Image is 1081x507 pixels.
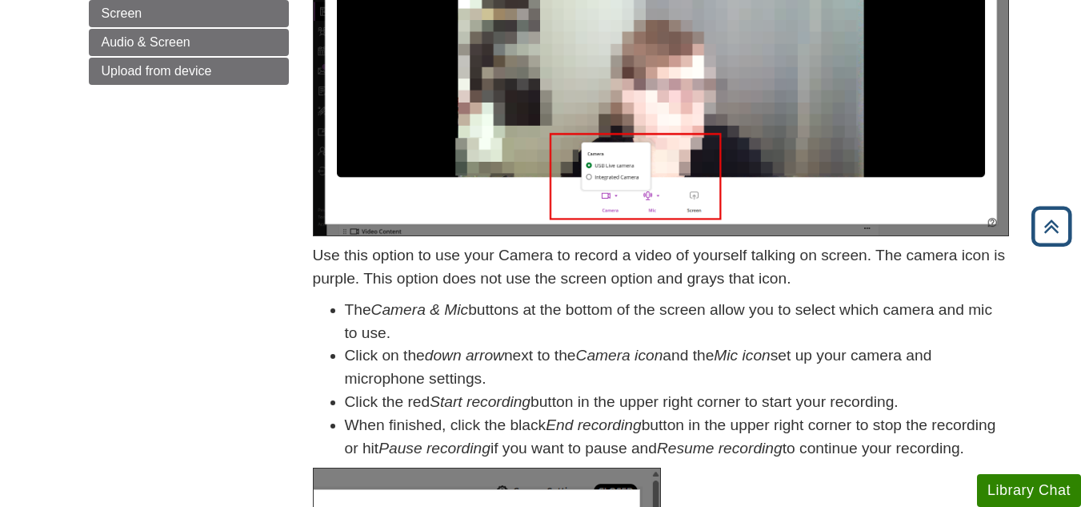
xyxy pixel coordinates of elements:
a: Upload from device [89,58,289,85]
em: Start recording [430,393,530,410]
em: Pause recording [378,440,490,457]
em: Camera icon [576,347,663,364]
em: Resume recording [657,440,783,457]
a: Audio & Screen [89,29,289,56]
li: When finished, click the black button in the upper right corner to stop the recording or hit if y... [345,414,1009,461]
em: down arrow [425,347,504,364]
em: Mic icon [714,347,770,364]
a: Back to Top [1026,215,1077,237]
em: End recording [546,416,641,433]
li: Click the red button in the upper right corner to start your recording. [345,391,1009,414]
li: Click on the next to the and the set up your camera and microphone settings. [345,344,1009,391]
button: Library Chat [977,474,1081,507]
em: Camera & Mic [371,301,469,318]
li: The buttons at the bottom of the screen allow you to select which camera and mic to use. [345,299,1009,345]
p: Use this option to use your Camera to record a video of yourself talking on screen. The camera ic... [313,244,1009,291]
